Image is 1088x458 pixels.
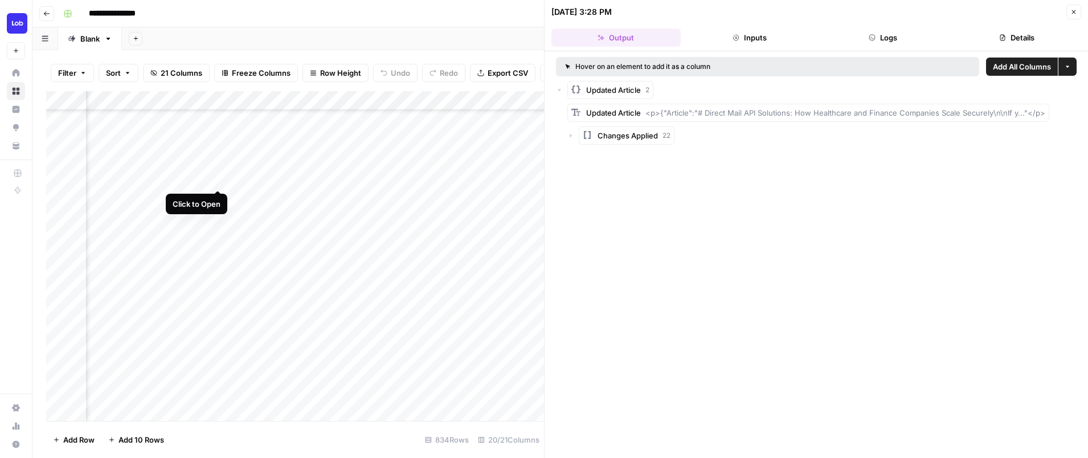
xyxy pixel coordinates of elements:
[101,431,171,449] button: Add 10 Rows
[46,431,101,449] button: Add Row
[685,28,815,47] button: Inputs
[567,81,653,99] button: Updated Article2
[58,27,122,50] a: Blank
[488,67,528,79] span: Export CSV
[565,62,840,72] div: Hover on an element to add it as a column
[7,118,25,137] a: Opportunities
[470,64,535,82] button: Export CSV
[7,137,25,155] a: Your Data
[118,434,164,445] span: Add 10 Rows
[7,82,25,100] a: Browse
[7,9,25,38] button: Workspace: Lob
[986,58,1058,76] button: Add All Columns
[232,67,291,79] span: Freeze Columns
[645,85,649,95] span: 2
[161,67,202,79] span: 21 Columns
[645,108,1045,117] span: <p>{"Article":"# Direct Mail API Solutions: How Healthcare and Finance Companies Scale Securely\n...
[214,64,298,82] button: Freeze Columns
[952,28,1082,47] button: Details
[51,64,94,82] button: Filter
[7,64,25,82] a: Home
[7,435,25,453] button: Help + Support
[993,61,1051,72] span: Add All Columns
[662,130,670,141] span: 22
[586,84,641,96] span: Updated Article
[819,28,948,47] button: Logs
[551,6,612,18] div: [DATE] 3:28 PM
[440,67,458,79] span: Redo
[7,417,25,435] a: Usage
[143,64,210,82] button: 21 Columns
[7,13,27,34] img: Lob Logo
[63,434,95,445] span: Add Row
[579,126,674,145] button: Changes Applied22
[586,108,641,117] span: Updated Article
[99,64,138,82] button: Sort
[473,431,544,449] div: 20/21 Columns
[80,33,100,44] div: Blank
[7,100,25,118] a: Insights
[302,64,369,82] button: Row Height
[598,130,658,141] span: Changes Applied
[7,399,25,417] a: Settings
[551,28,681,47] button: Output
[173,198,220,210] div: Click to Open
[373,64,418,82] button: Undo
[391,67,410,79] span: Undo
[320,67,361,79] span: Row Height
[106,67,121,79] span: Sort
[58,67,76,79] span: Filter
[420,431,473,449] div: 834 Rows
[422,64,465,82] button: Redo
